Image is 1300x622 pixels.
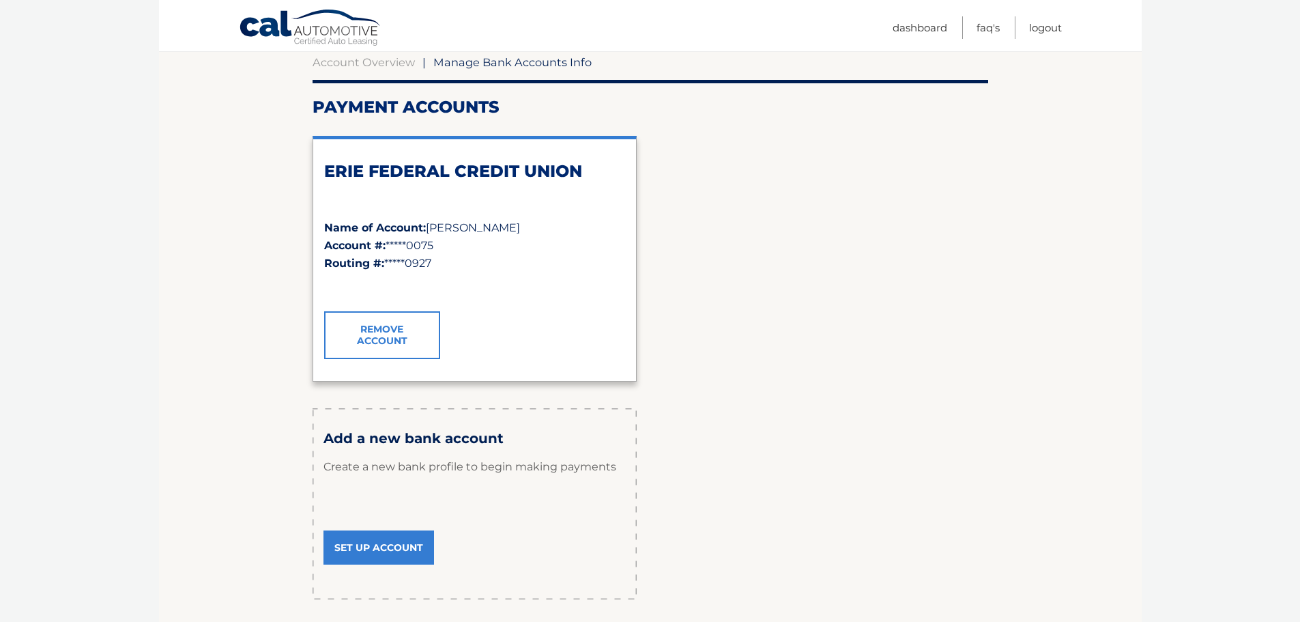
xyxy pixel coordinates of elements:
[324,311,440,359] a: Remove Account
[323,447,626,487] p: Create a new bank profile to begin making payments
[239,9,382,48] a: Cal Automotive
[323,531,434,565] a: Set Up Account
[323,430,626,447] h3: Add a new bank account
[426,221,520,234] span: [PERSON_NAME]
[433,55,592,69] span: Manage Bank Accounts Info
[324,257,384,270] strong: Routing #:
[313,55,415,69] a: Account Overview
[324,221,426,234] strong: Name of Account:
[324,239,386,252] strong: Account #:
[422,55,426,69] span: |
[977,16,1000,39] a: FAQ's
[893,16,947,39] a: Dashboard
[324,280,333,293] span: ✓
[313,97,988,117] h2: Payment Accounts
[1029,16,1062,39] a: Logout
[324,161,625,182] h2: ERIE FEDERAL CREDIT UNION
